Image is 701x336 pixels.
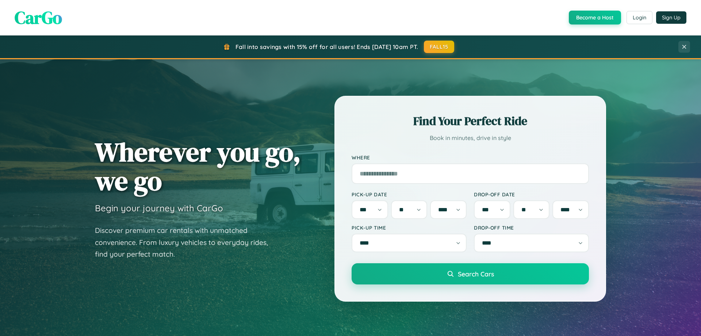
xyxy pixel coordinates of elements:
label: Drop-off Time [474,224,589,231]
span: Fall into savings with 15% off for all users! Ends [DATE] 10am PT. [235,43,418,50]
label: Drop-off Date [474,191,589,197]
h3: Begin your journey with CarGo [95,203,223,214]
button: Login [627,11,652,24]
p: Discover premium car rentals with unmatched convenience. From luxury vehicles to everyday rides, ... [95,224,277,260]
button: Become a Host [569,11,621,24]
button: Sign Up [656,11,686,24]
button: FALL15 [424,41,455,53]
p: Book in minutes, drive in style [352,133,589,143]
h2: Find Your Perfect Ride [352,113,589,129]
span: CarGo [15,5,62,30]
label: Pick-up Time [352,224,467,231]
h1: Wherever you go, we go [95,137,301,195]
button: Search Cars [352,263,589,284]
label: Pick-up Date [352,191,467,197]
span: Search Cars [458,270,494,278]
label: Where [352,154,589,161]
